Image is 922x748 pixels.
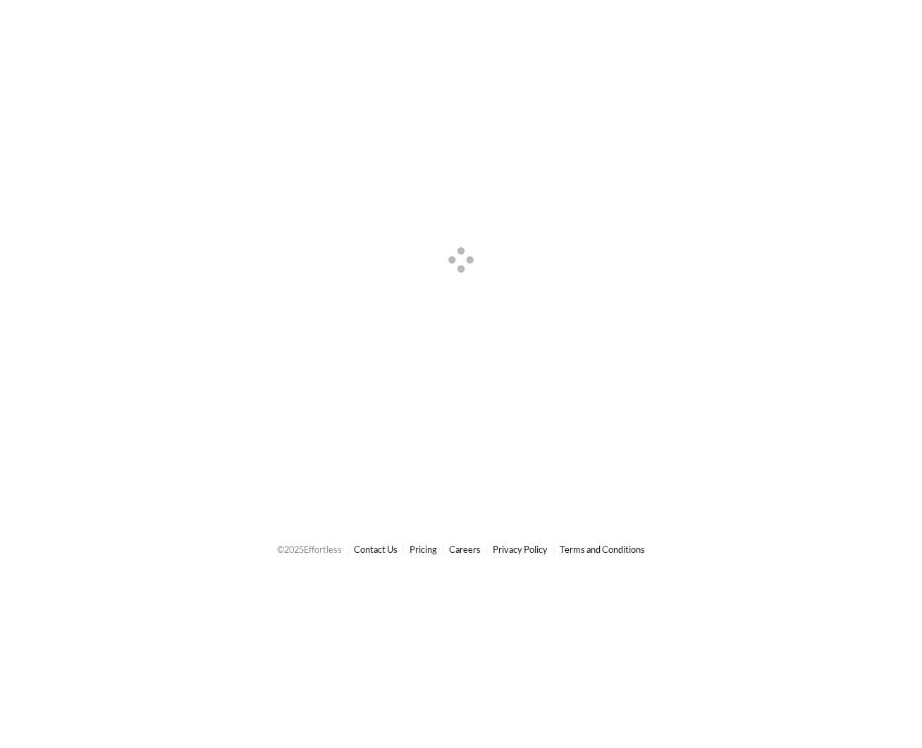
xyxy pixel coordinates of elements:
[560,544,645,555] a: Terms and Conditions
[410,544,437,555] a: Pricing
[449,544,481,555] a: Careers
[354,544,398,555] a: Contact Us
[493,544,548,555] a: Privacy Policy
[277,544,342,555] span: © 2025 Effortless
